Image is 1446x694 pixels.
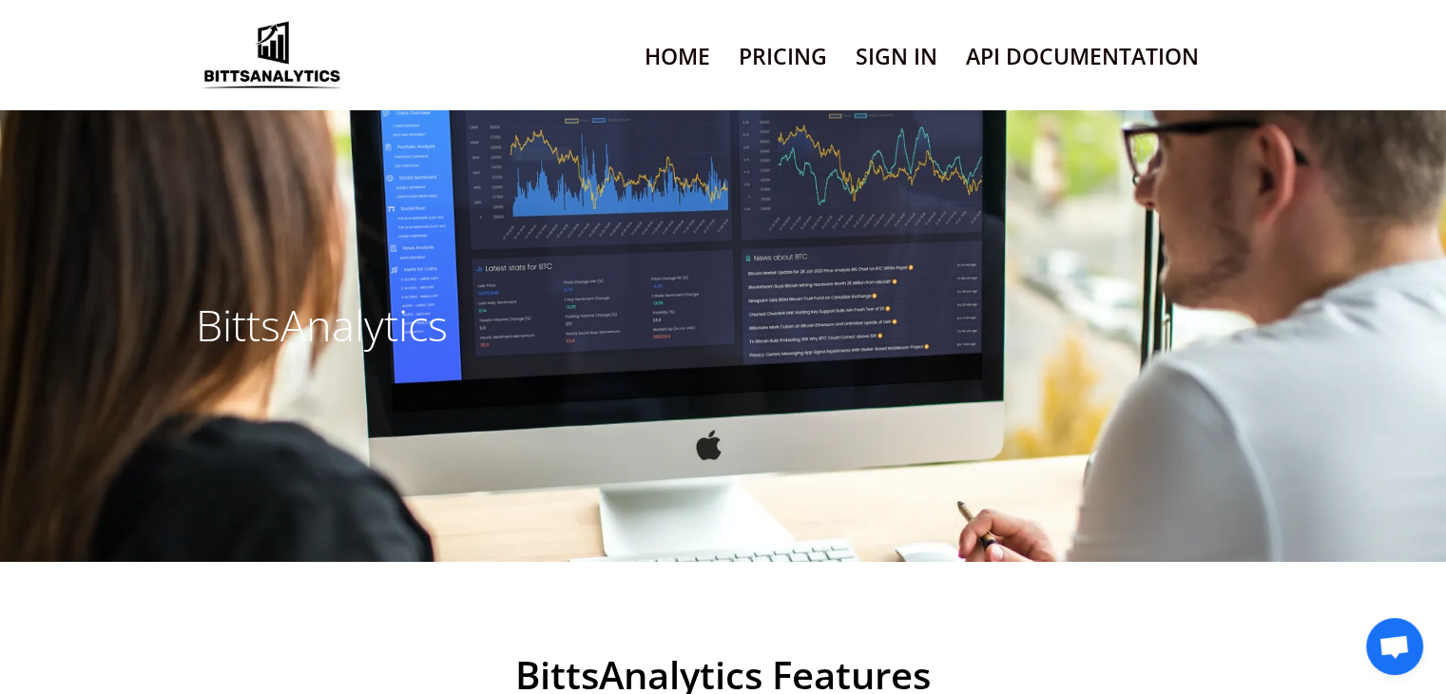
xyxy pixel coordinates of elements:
span: BittsAnalytics Features [196,656,1251,694]
a: Home [645,32,710,81]
h3: BittsAnalytics [196,299,709,351]
a: API Documentation [966,32,1199,81]
a: Open chat [1366,618,1423,675]
a: Sign In [856,32,937,81]
a: Pricing [739,32,827,81]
